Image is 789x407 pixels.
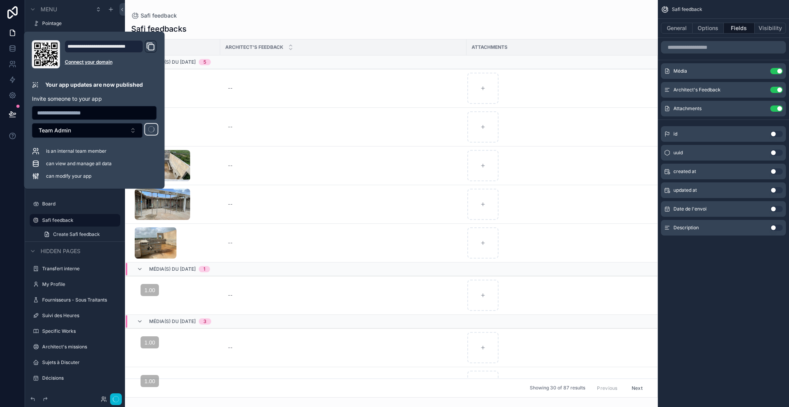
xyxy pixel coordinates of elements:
span: Description [673,225,699,231]
div: -- [228,345,233,351]
div: -- [228,124,233,130]
span: Showing 30 of 87 results [530,385,585,391]
span: Create Safi feedback [53,231,100,237]
div: -- [228,240,233,246]
label: Architect's missions [42,344,119,350]
span: Safi feedback [672,6,702,12]
span: Hidden pages [41,247,80,255]
span: can view and manage all data [46,161,112,167]
span: Team Admin [39,127,71,134]
span: Média(s) du [DATE] [149,266,196,272]
label: Transfert interne [42,266,119,272]
label: Specific Works [42,328,119,334]
label: Pointage [42,20,119,27]
h1: Safi feedbacks [131,23,187,34]
div: 3 [203,318,207,325]
button: Options [693,23,724,34]
label: Safi feedback [42,217,116,223]
span: Attachments [673,105,702,112]
label: My Profile [42,281,119,287]
p: Invite someone to your app [32,95,157,103]
div: 1 [203,266,205,272]
span: can modify your app [46,173,91,179]
a: Connect your domain [65,59,157,65]
span: Média [673,68,687,74]
a: Create Safi feedback [39,228,120,241]
span: updated at [673,187,697,193]
span: Média(s) du [DATE] [149,59,196,65]
button: Fields [724,23,755,34]
span: Menu [41,5,57,13]
div: 5 [203,59,206,65]
div: -- [228,162,233,169]
a: Safi feedback [131,12,177,20]
span: created at [673,168,696,175]
div: -- [228,201,233,207]
div: -- [228,292,233,298]
button: General [661,23,693,34]
label: Décisions [42,375,119,381]
button: Select Button [32,123,143,138]
span: uuid [673,150,683,156]
span: Architect's Feedback [225,44,283,50]
span: is an internal team member [46,148,107,154]
button: Visibility [755,23,786,34]
label: Fournisseurs - Sous Traitants [42,297,119,303]
button: Next [626,382,648,394]
label: Suivi des Heures [42,312,119,319]
span: Attachments [472,44,508,50]
div: Domain and Custom Link [65,40,157,68]
span: Média(s) du [DATE] [149,318,196,325]
span: Safi feedback [141,12,177,20]
span: id [673,131,677,137]
span: Date de l'envoi [673,206,707,212]
label: Sujets à Discuter [42,359,119,366]
label: Board [42,201,119,207]
span: Architect's Feedback [673,87,721,93]
div: -- [228,85,233,91]
p: Your app updates are now published [45,81,143,89]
